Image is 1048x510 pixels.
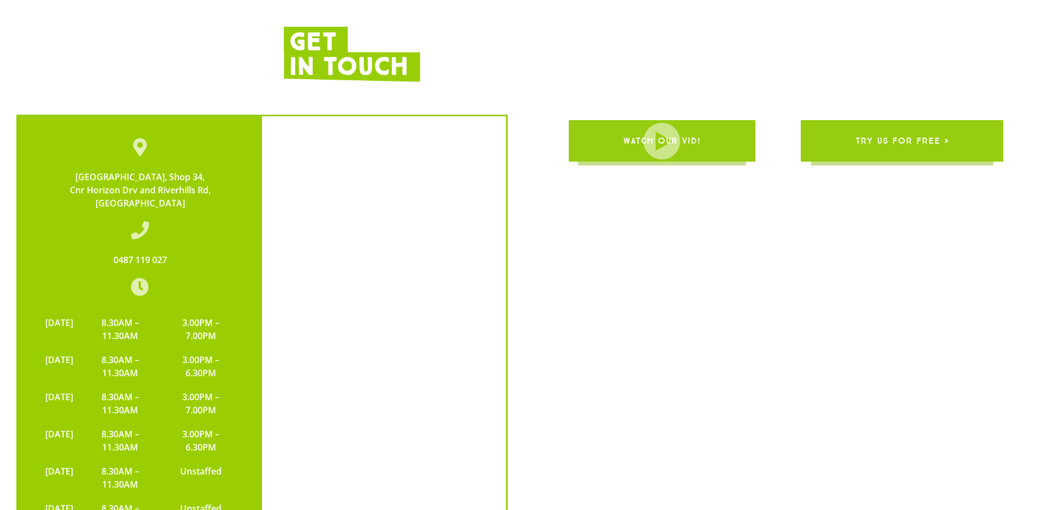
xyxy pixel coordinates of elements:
[162,459,240,496] td: Unstaffed
[40,459,79,496] td: [DATE]
[79,311,162,348] td: 8.30AM – 11.30AM
[40,311,79,348] td: [DATE]
[623,126,701,156] span: WATCH OUR VID!
[855,126,949,156] span: try us for free >
[162,311,240,348] td: 3.00PM – 7.00PM
[162,422,240,459] td: 3.00PM – 6.30PM
[40,385,79,422] td: [DATE]
[79,348,162,385] td: 8.30AM – 11.30AM
[79,422,162,459] td: 8.30AM – 11.30AM
[40,422,79,459] td: [DATE]
[114,254,167,266] a: 0487 119 027
[162,385,240,422] td: 3.00PM – 7.00PM
[162,348,240,385] td: 3.00PM – 6.30PM
[79,459,162,496] td: 8.30AM – 11.30AM
[40,348,79,385] td: [DATE]
[79,385,162,422] td: 8.30AM – 11.30AM
[569,120,755,162] a: WATCH OUR VID!
[801,120,1003,162] a: try us for free >
[70,171,211,209] a: [GEOGRAPHIC_DATA], Shop 34,Cnr Horizon Drv and Riverhills Rd,[GEOGRAPHIC_DATA]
